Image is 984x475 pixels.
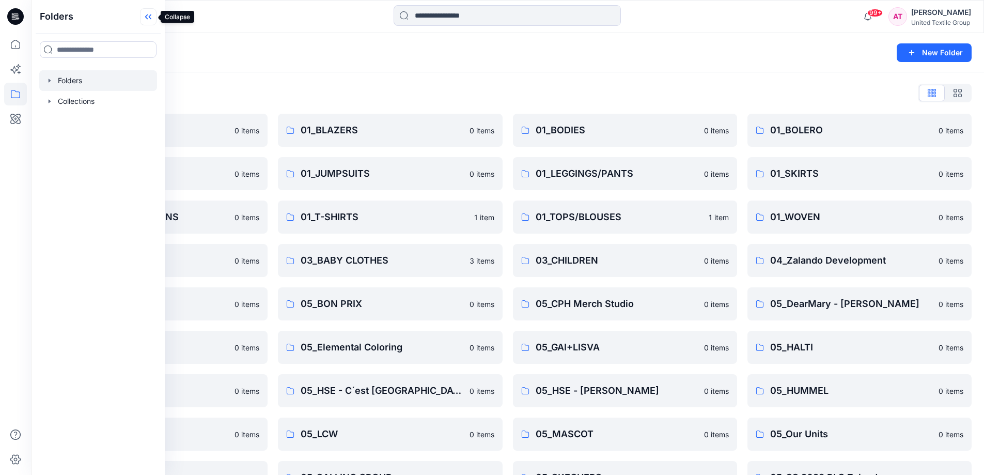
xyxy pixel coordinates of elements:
[704,386,729,396] p: 0 items
[867,9,883,17] span: 99+
[470,342,494,353] p: 0 items
[235,429,259,440] p: 0 items
[704,429,729,440] p: 0 items
[770,123,932,137] p: 01_BOLERO
[770,384,932,398] p: 05_HUMMEL
[747,201,972,234] a: 01_WOVEN0 items
[897,43,972,62] button: New Folder
[278,287,502,320] a: 05_BON PRIX0 items
[536,123,698,137] p: 01_BODIES
[709,212,729,223] p: 1 item
[470,255,494,266] p: 3 items
[301,340,463,355] p: 05_Elemental Coloring
[278,244,502,277] a: 03_BABY CLOTHES3 items
[747,374,972,407] a: 05_HUMMEL0 items
[278,114,502,147] a: 01_BLAZERS0 items
[536,297,698,311] p: 05_CPH Merch Studio
[536,384,698,398] p: 05_HSE - [PERSON_NAME]
[513,374,737,407] a: 05_HSE - [PERSON_NAME]0 items
[770,253,932,268] p: 04_Zalando Development
[278,418,502,451] a: 05_LCW0 items
[939,212,963,223] p: 0 items
[747,331,972,364] a: 05_HALTI0 items
[747,114,972,147] a: 01_BOLERO0 items
[278,201,502,234] a: 01_T-SHIRTS1 item
[513,418,737,451] a: 05_MASCOT0 items
[470,429,494,440] p: 0 items
[278,331,502,364] a: 05_Elemental Coloring0 items
[474,212,494,223] p: 1 item
[235,299,259,310] p: 0 items
[301,123,463,137] p: 01_BLAZERS
[911,19,971,26] div: United Textile Group
[704,299,729,310] p: 0 items
[888,7,907,26] div: AT
[536,340,698,355] p: 05_GAI+LISVA
[301,253,463,268] p: 03_BABY CLOTHES
[536,427,698,441] p: 05_MASCOT
[301,210,467,224] p: 01_T-SHIRTS
[770,340,932,355] p: 05_HALTI
[301,427,463,441] p: 05_LCW
[939,429,963,440] p: 0 items
[235,168,259,179] p: 0 items
[235,386,259,396] p: 0 items
[235,125,259,136] p: 0 items
[939,168,963,179] p: 0 items
[704,342,729,353] p: 0 items
[513,331,737,364] a: 05_GAI+LISVA0 items
[235,212,259,223] p: 0 items
[470,125,494,136] p: 0 items
[536,253,698,268] p: 03_CHILDREN
[911,6,971,19] div: [PERSON_NAME]
[939,255,963,266] p: 0 items
[747,244,972,277] a: 04_Zalando Development0 items
[747,418,972,451] a: 05_Our Units0 items
[513,287,737,320] a: 05_CPH Merch Studio0 items
[939,386,963,396] p: 0 items
[939,299,963,310] p: 0 items
[470,299,494,310] p: 0 items
[235,342,259,353] p: 0 items
[770,210,932,224] p: 01_WOVEN
[747,157,972,190] a: 01_SKIRTS0 items
[770,297,932,311] p: 05_DearMary - [PERSON_NAME]
[704,255,729,266] p: 0 items
[301,166,463,181] p: 01_JUMPSUITS
[770,166,932,181] p: 01_SKIRTS
[513,244,737,277] a: 03_CHILDREN0 items
[278,157,502,190] a: 01_JUMPSUITS0 items
[939,125,963,136] p: 0 items
[278,374,502,407] a: 05_HSE - C´est [GEOGRAPHIC_DATA]0 items
[536,166,698,181] p: 01_LEGGINGS/PANTS
[301,384,463,398] p: 05_HSE - C´est [GEOGRAPHIC_DATA]
[513,201,737,234] a: 01_TOPS/BLOUSES1 item
[470,168,494,179] p: 0 items
[513,114,737,147] a: 01_BODIES0 items
[770,427,932,441] p: 05_Our Units
[235,255,259,266] p: 0 items
[747,287,972,320] a: 05_DearMary - [PERSON_NAME]0 items
[301,297,463,311] p: 05_BON PRIX
[536,210,702,224] p: 01_TOPS/BLOUSES
[939,342,963,353] p: 0 items
[470,386,494,396] p: 0 items
[704,168,729,179] p: 0 items
[513,157,737,190] a: 01_LEGGINGS/PANTS0 items
[704,125,729,136] p: 0 items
